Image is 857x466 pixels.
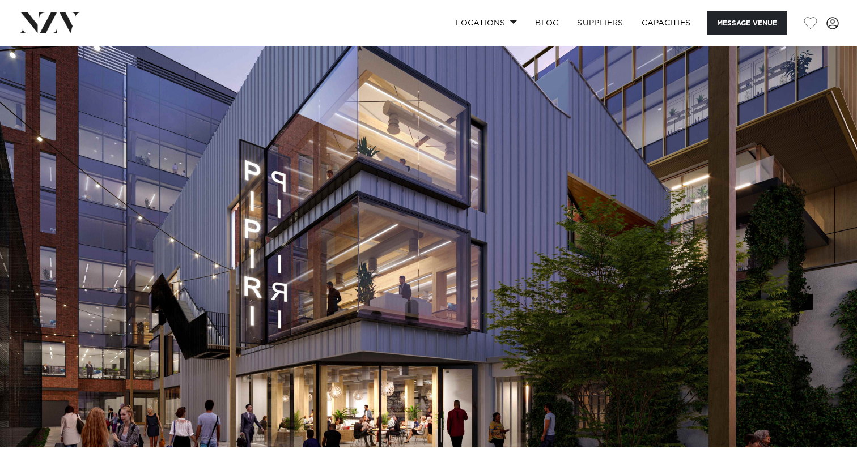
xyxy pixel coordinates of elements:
[526,11,568,35] a: BLOG
[633,11,700,35] a: Capacities
[568,11,632,35] a: SUPPLIERS
[447,11,526,35] a: Locations
[707,11,787,35] button: Message Venue
[18,12,80,33] img: nzv-logo.png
